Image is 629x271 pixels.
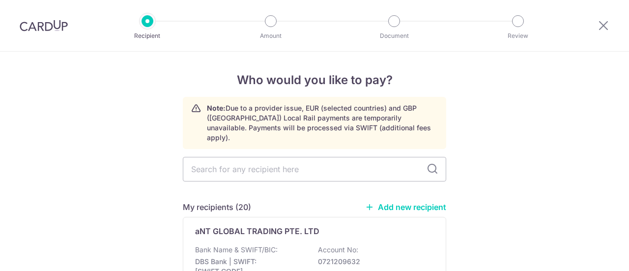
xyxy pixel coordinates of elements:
[195,225,319,237] p: aNT GLOBAL TRADING PTE. LTD
[318,245,358,255] p: Account No:
[358,31,430,41] p: Document
[234,31,307,41] p: Amount
[568,241,619,266] iframe: 打开一个小组件，您可以在其中找到更多信息
[318,257,428,267] p: 0721209632
[183,71,446,89] h4: Who would you like to pay?
[207,103,438,143] p: Due to a provider issue, EUR (selected countries) and GBP ([GEOGRAPHIC_DATA]) Local Rail payments...
[482,31,554,41] p: Review
[183,201,251,213] h5: My recipients (20)
[20,20,68,31] img: CardUp
[183,157,446,181] input: Search for any recipient here
[111,31,184,41] p: Recipient
[207,104,226,112] strong: Note:
[365,202,446,212] a: Add new recipient
[195,245,278,255] p: Bank Name & SWIFT/BIC:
